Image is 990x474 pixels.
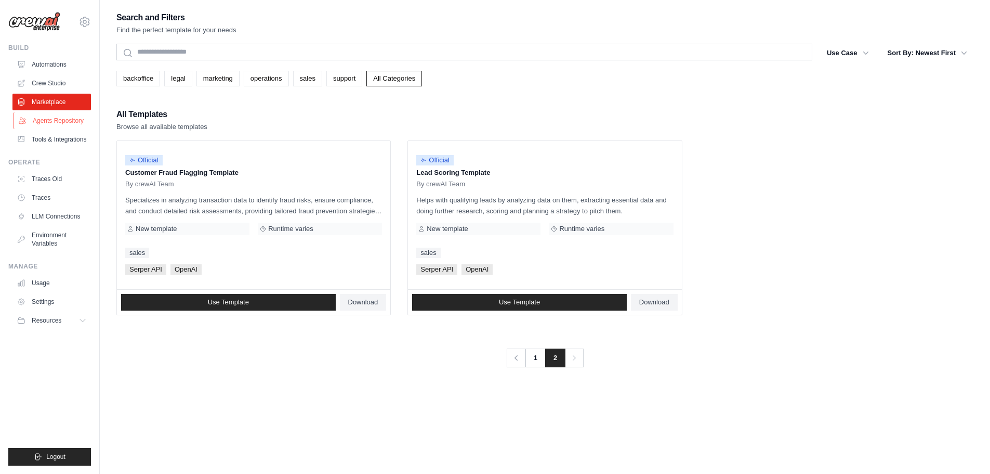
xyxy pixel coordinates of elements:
[12,189,91,206] a: Traces
[121,294,336,311] a: Use Template
[12,171,91,187] a: Traces Old
[416,264,457,275] span: Serper API
[8,262,91,271] div: Manage
[545,349,565,367] span: 2
[12,94,91,110] a: Marketplace
[416,248,440,258] a: sales
[12,227,91,252] a: Environment Variables
[506,349,584,367] nav: Pagination
[32,316,61,325] span: Resources
[116,10,236,25] h2: Search and Filters
[340,294,387,311] a: Download
[8,158,91,166] div: Operate
[12,75,91,92] a: Crew Studio
[348,298,378,306] span: Download
[46,453,65,461] span: Logout
[14,112,92,129] a: Agents Repository
[268,225,313,233] span: Runtime varies
[8,44,91,52] div: Build
[116,107,207,122] h2: All Templates
[12,275,91,291] a: Usage
[427,225,468,233] span: New template
[8,12,60,32] img: Logo
[416,180,465,188] span: By crewAI Team
[416,195,673,216] p: Helps with qualifying leads by analyzing data on them, extracting essential data and doing furthe...
[461,264,493,275] span: OpenAI
[416,168,673,178] p: Lead Scoring Template
[366,71,422,86] a: All Categories
[499,298,540,306] span: Use Template
[125,248,149,258] a: sales
[125,180,174,188] span: By crewAI Team
[125,168,382,178] p: Customer Fraud Flagging Template
[326,71,362,86] a: support
[116,71,160,86] a: backoffice
[125,155,163,165] span: Official
[525,349,546,367] a: 1
[196,71,240,86] a: marketing
[639,298,669,306] span: Download
[208,298,249,306] span: Use Template
[8,448,91,466] button: Logout
[125,264,166,275] span: Serper API
[12,293,91,310] a: Settings
[116,122,207,132] p: Browse all available templates
[416,155,454,165] span: Official
[559,225,604,233] span: Runtime varies
[136,225,177,233] span: New template
[12,56,91,73] a: Automations
[12,208,91,225] a: LLM Connections
[881,44,973,62] button: Sort By: Newest First
[631,294,678,311] a: Download
[293,71,322,86] a: sales
[244,71,289,86] a: operations
[116,25,236,35] p: Find the perfect template for your needs
[164,71,192,86] a: legal
[12,312,91,329] button: Resources
[125,195,382,216] p: Specializes in analyzing transaction data to identify fraud risks, ensure compliance, and conduct...
[12,131,91,148] a: Tools & Integrations
[821,44,875,62] button: Use Case
[170,264,202,275] span: OpenAI
[412,294,627,311] a: Use Template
